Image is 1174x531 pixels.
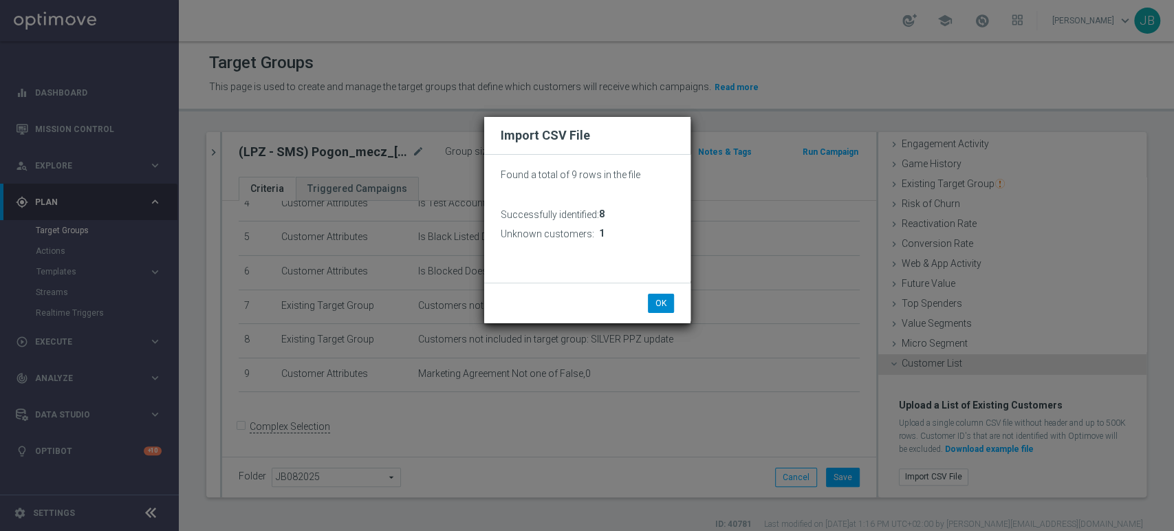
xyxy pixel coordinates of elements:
button: OK [648,294,674,313]
h2: Import CSV File [501,127,674,144]
span: 1 [599,228,605,239]
span: 8 [599,208,605,220]
h3: Successfully identified: [501,208,599,221]
p: Found a total of 9 rows in the file [501,169,674,181]
h3: Unknown customers: [501,228,594,240]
